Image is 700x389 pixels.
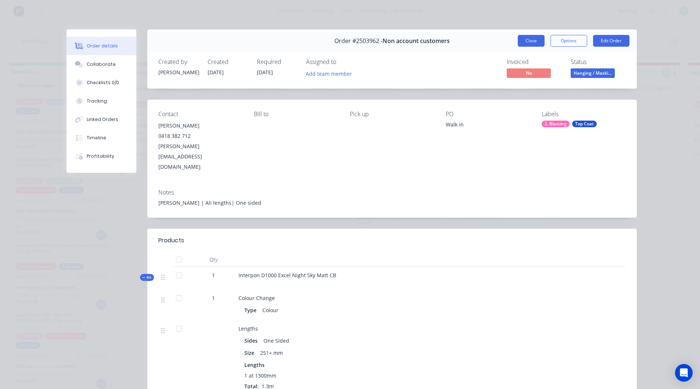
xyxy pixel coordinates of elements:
[158,58,199,65] div: Created by
[158,199,626,207] div: [PERSON_NAME] | Ali lengths| One sided
[140,274,154,281] div: Kit
[257,347,286,358] div: 251+ mm
[208,58,248,65] div: Created
[507,58,562,65] div: Invoiced
[244,361,265,369] span: Lengths
[158,111,243,118] div: Contact
[350,111,434,118] div: Pick up
[67,129,136,147] button: Timeline
[571,68,615,79] button: Hanging / Maski...
[87,79,119,86] div: Checklists 0/0
[593,35,629,47] button: Edit Order
[238,295,275,301] span: Colour Change
[142,275,152,280] span: Kit
[244,335,261,346] div: Sides
[238,325,258,332] span: Lengths
[383,38,450,44] span: Non account customers
[244,372,276,379] span: 1 at 1300mm
[158,121,243,131] div: [PERSON_NAME]
[244,347,257,358] div: Size
[446,111,530,118] div: PO
[212,294,215,302] span: 1
[507,68,551,78] span: No
[208,69,224,76] span: [DATE]
[259,305,281,315] div: Colour
[67,55,136,74] button: Collaborate
[158,131,243,141] div: 0418 382 712
[87,61,116,68] div: Collaborate
[238,272,336,279] span: Interpon D1000 Excel Night Sky Matt CB
[571,68,615,78] span: Hanging / Maski...
[550,35,587,47] button: Options
[67,110,136,129] button: Linked Orders
[518,35,545,47] button: Close
[675,364,693,382] div: Open Intercom Messenger
[67,74,136,92] button: Checklists 0/0
[67,92,136,110] button: Tracking
[158,68,199,76] div: [PERSON_NAME]
[87,98,107,104] div: Tracking
[87,153,114,160] div: Profitability
[67,37,136,55] button: Order details
[571,58,626,65] div: Status
[87,43,118,49] div: Order details
[67,147,136,165] button: Profitability
[334,38,383,44] span: Order #2503962 -
[158,141,243,172] div: [PERSON_NAME][EMAIL_ADDRESS][DOMAIN_NAME]
[257,58,297,65] div: Required
[87,135,106,141] div: Timeline
[261,335,292,346] div: One Sided
[572,121,597,127] div: Top Coat
[212,271,215,279] span: 1
[158,189,626,196] div: Notes
[542,111,626,118] div: Labels
[306,68,356,78] button: Add team member
[306,58,380,65] div: Assigned to
[446,121,530,131] div: Walk in
[244,305,259,315] div: Type
[257,69,273,76] span: [DATE]
[158,121,243,172] div: [PERSON_NAME]0418 382 712[PERSON_NAME][EMAIL_ADDRESS][DOMAIN_NAME]
[158,236,184,245] div: Products
[87,116,118,123] div: Linked Orders
[302,68,356,78] button: Add team member
[542,121,570,127] div: 2. Blasting
[254,111,338,118] div: Bill to
[191,252,236,267] div: Qty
